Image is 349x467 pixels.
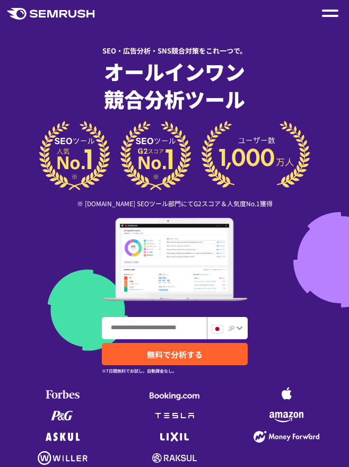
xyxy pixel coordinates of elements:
span: 無料で分析する [147,349,203,360]
small: ※7日間無料でお試し。自動課金なし。 [102,366,177,376]
span: JP [228,323,235,332]
input: ドメイン、キーワードまたはURLを入力してください [102,318,206,339]
div: SEO・広告分析・SNS競合対策をこれ一つで。 [11,38,338,56]
a: 無料で分析する [102,343,248,365]
h1: オールインワン 競合分析ツール [11,58,338,113]
div: ※ [DOMAIN_NAME] SEOツール部門にてG2スコア＆人気度No.1獲得 [11,198,338,208]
